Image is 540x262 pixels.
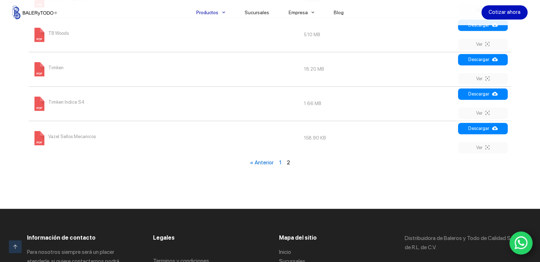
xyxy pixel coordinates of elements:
a: Ver [458,142,508,153]
a: Timken [32,66,64,71]
a: Descargar [458,123,508,134]
a: Timken Indice S4 [32,100,84,106]
td: 1.66 MB [300,86,456,121]
a: Inicio [279,249,291,255]
td: 158.90 KB [300,121,456,155]
span: Legales [153,234,175,241]
a: Descargar [458,54,508,65]
a: Cotizar ahora [481,5,528,20]
a: 1 [279,159,282,166]
h3: Mapa del sitio [279,234,387,242]
a: Descargar [458,88,508,100]
a: Ver [458,108,508,119]
span: Vazel Sellos Mecanicos [48,131,96,142]
td: 5.10 MB [300,17,456,52]
a: Vazel Sellos Mecanicos [32,135,96,140]
p: Distribuidora de Baleros y Todo de Calidad S. de R.L. de C.V. [405,234,513,252]
span: 2 [287,159,290,166]
a: TB Woods [32,32,69,37]
span: Timken Indice S4 [48,97,84,108]
a: Descargar [458,20,508,31]
a: « Anterior [250,159,274,166]
h3: Información de contacto [27,234,135,242]
td: 18.20 MB [300,52,456,86]
a: WhatsApp [509,231,533,255]
span: TB Woods [48,28,69,39]
img: Balerytodo [12,6,57,19]
span: Timken [48,62,64,73]
a: Ver [458,39,508,50]
a: Ir arriba [9,240,22,253]
a: Ver [458,73,508,84]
